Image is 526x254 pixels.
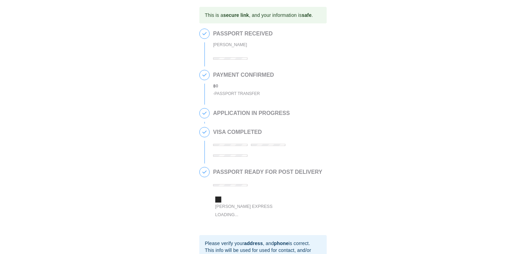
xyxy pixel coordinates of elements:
[213,84,218,88] b: ฿ 0
[200,127,209,137] span: 4
[213,110,290,116] h2: APPLICATION IN PROGRESS
[223,12,249,18] b: secure link
[215,202,287,219] div: [PERSON_NAME] Express Loading...
[302,12,312,18] b: safe
[213,129,323,135] h2: VISA COMPLETED
[213,72,274,78] h2: PAYMENT CONFIRMED
[213,41,273,49] div: [PERSON_NAME]
[200,108,209,118] span: 3
[200,70,209,80] span: 2
[244,241,263,246] b: address
[200,167,209,177] span: 5
[200,29,209,39] span: 1
[205,240,321,247] div: Please verify your , and is correct.
[213,31,273,37] h2: PASSPORT RECEIVED
[213,169,322,175] h2: PASSPORT READY FOR POST DELIVERY
[213,90,274,98] div: - Passport Transfer
[274,241,289,246] b: phone
[205,9,313,21] div: This is a , and your information is .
